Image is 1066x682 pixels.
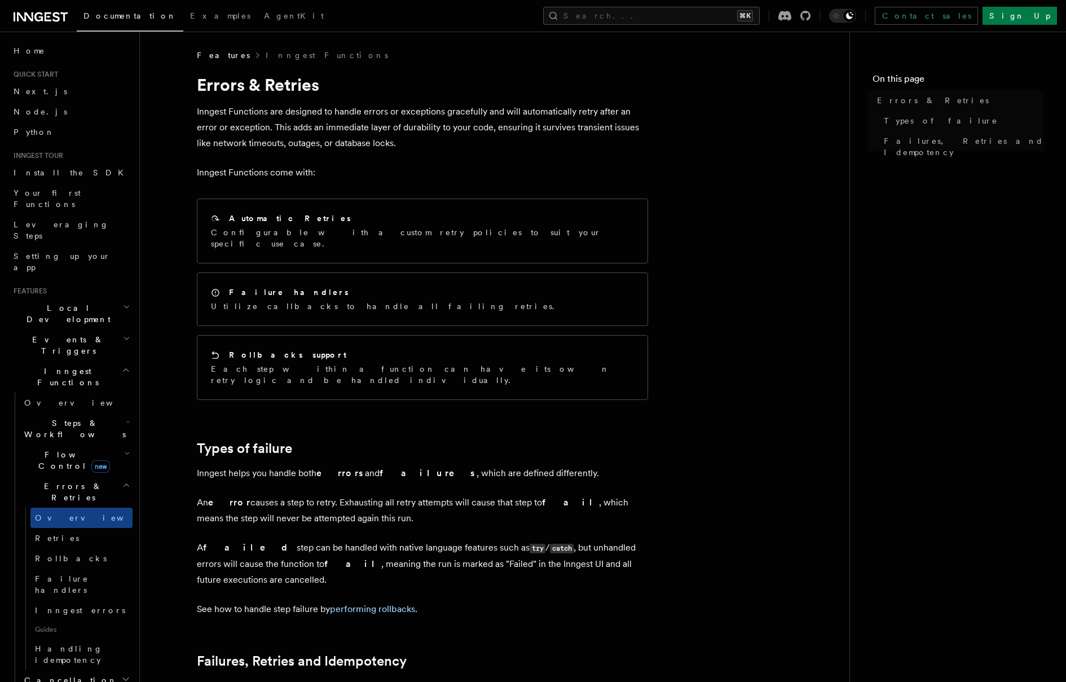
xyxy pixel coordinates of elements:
[14,107,67,116] span: Node.js
[35,534,79,543] span: Retries
[9,302,123,325] span: Local Development
[30,569,133,600] a: Failure handlers
[9,151,63,160] span: Inngest tour
[91,460,110,473] span: new
[550,544,574,553] code: catch
[30,639,133,670] a: Handling idempotency
[877,95,989,106] span: Errors & Retries
[197,495,648,526] p: An causes a step to retry. Exhausting all retry attempts will cause that step to , which means th...
[190,11,250,20] span: Examples
[257,3,331,30] a: AgentKit
[211,301,561,312] p: Utilize callbacks to handle all failing retries.
[35,606,125,615] span: Inngest errors
[197,199,648,263] a: Automatic RetriesConfigurable with a custom retry policies to suit your specific use case.
[24,398,140,407] span: Overview
[197,601,648,617] p: See how to handle step failure by .
[211,363,634,386] p: Each step within a function can have its own retry logic and be handled individually.
[183,3,257,30] a: Examples
[14,252,111,272] span: Setting up your app
[873,90,1043,111] a: Errors & Retries
[879,111,1043,131] a: Types of failure
[9,41,133,61] a: Home
[197,74,648,95] h1: Errors & Retries
[35,513,151,522] span: Overview
[229,349,346,360] h2: Rollbacks support
[30,548,133,569] a: Rollbacks
[35,574,89,595] span: Failure handlers
[9,214,133,246] a: Leveraging Steps
[884,135,1043,158] span: Failures, Retries and Idempotency
[9,366,122,388] span: Inngest Functions
[30,528,133,548] a: Retries
[9,334,123,357] span: Events & Triggers
[14,45,45,56] span: Home
[30,621,133,639] span: Guides
[83,11,177,20] span: Documentation
[542,497,599,508] strong: fail
[530,544,545,553] code: try
[829,9,856,23] button: Toggle dark mode
[20,481,122,503] span: Errors & Retries
[9,162,133,183] a: Install the SDK
[9,361,133,393] button: Inngest Functions
[9,183,133,214] a: Your first Functions
[197,335,648,400] a: Rollbacks supportEach step within a function can have its own retry logic and be handled individu...
[266,50,388,61] a: Inngest Functions
[30,600,133,621] a: Inngest errors
[14,127,55,137] span: Python
[737,10,753,21] kbd: ⌘K
[14,87,67,96] span: Next.js
[264,11,324,20] span: AgentKit
[9,329,133,361] button: Events & Triggers
[9,287,47,296] span: Features
[197,540,648,588] p: A step can be handled with native language features such as / , but unhandled errors will cause t...
[229,287,349,298] h2: Failure handlers
[330,604,415,614] a: performing rollbacks
[879,131,1043,162] a: Failures, Retries and Idempotency
[30,508,133,528] a: Overview
[316,468,365,478] strong: errors
[9,298,133,329] button: Local Development
[197,50,250,61] span: Features
[77,3,183,32] a: Documentation
[873,72,1043,90] h4: On this page
[197,441,292,456] a: Types of failure
[14,188,81,209] span: Your first Functions
[197,465,648,481] p: Inngest helps you handle both and , which are defined differently.
[543,7,760,25] button: Search...⌘K
[14,168,130,177] span: Install the SDK
[9,102,133,122] a: Node.js
[9,122,133,142] a: Python
[197,165,648,181] p: Inngest Functions come with:
[9,246,133,278] a: Setting up your app
[203,542,297,553] strong: failed
[35,554,107,563] span: Rollbacks
[14,220,109,240] span: Leveraging Steps
[20,445,133,476] button: Flow Controlnew
[20,508,133,670] div: Errors & Retries
[197,653,407,669] a: Failures, Retries and Idempotency
[35,644,103,665] span: Handling idempotency
[197,272,648,326] a: Failure handlersUtilize callbacks to handle all failing retries.
[197,104,648,151] p: Inngest Functions are designed to handle errors or exceptions gracefully and will automatically r...
[20,413,133,445] button: Steps & Workflows
[380,468,477,478] strong: failures
[20,393,133,413] a: Overview
[20,417,126,440] span: Steps & Workflows
[324,558,381,569] strong: fail
[20,449,124,472] span: Flow Control
[211,227,634,249] p: Configurable with a custom retry policies to suit your specific use case.
[983,7,1057,25] a: Sign Up
[9,81,133,102] a: Next.js
[884,115,998,126] span: Types of failure
[208,497,250,508] strong: error
[9,70,58,79] span: Quick start
[20,476,133,508] button: Errors & Retries
[229,213,351,224] h2: Automatic Retries
[875,7,978,25] a: Contact sales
